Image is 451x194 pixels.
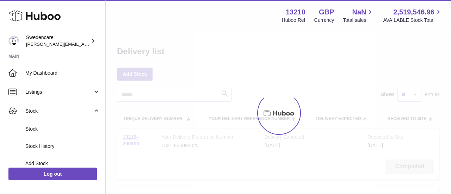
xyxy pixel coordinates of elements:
[8,168,97,180] a: Log out
[26,41,141,47] span: [PERSON_NAME][EMAIL_ADDRESS][DOMAIN_NAME]
[343,17,374,24] span: Total sales
[383,7,443,24] a: 2,519,546.96 AVAILABLE Stock Total
[26,34,89,48] div: Swedencare
[25,70,100,76] span: My Dashboard
[282,17,305,24] div: Huboo Ref
[286,7,305,17] strong: 13210
[25,89,93,95] span: Listings
[343,7,374,24] a: NaN Total sales
[383,17,443,24] span: AVAILABLE Stock Total
[25,108,93,114] span: Stock
[25,126,100,132] span: Stock
[8,36,19,46] img: rebecca.fall@swedencare.co.uk
[25,143,100,150] span: Stock History
[393,7,434,17] span: 2,519,546.96
[319,7,334,17] strong: GBP
[352,7,366,17] span: NaN
[25,160,100,167] span: Add Stock
[314,17,334,24] div: Currency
